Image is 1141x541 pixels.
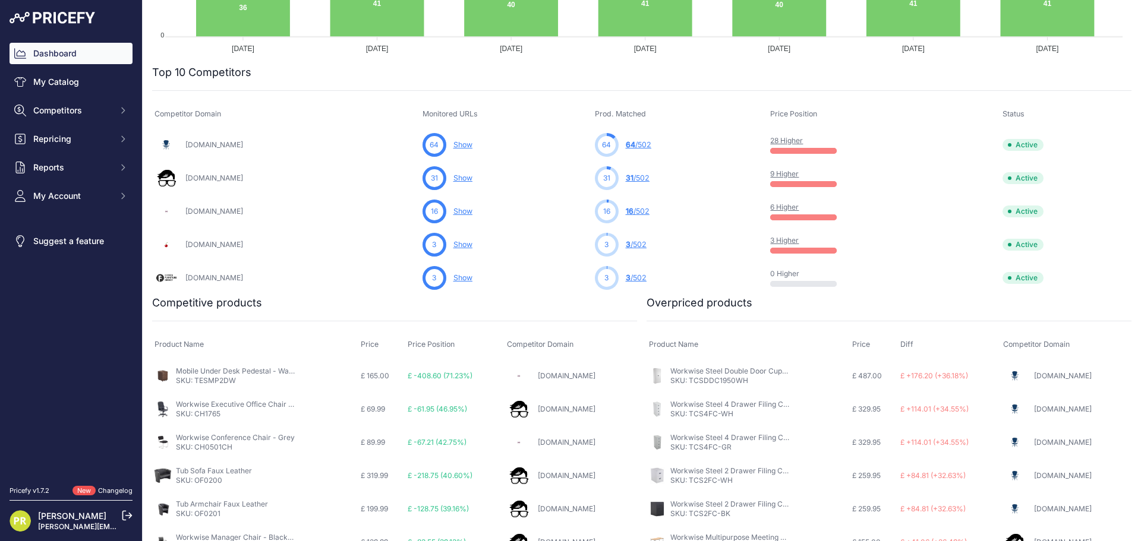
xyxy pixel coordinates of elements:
[647,295,752,311] h2: Overpriced products
[1034,438,1092,447] a: [DOMAIN_NAME]
[10,128,133,150] button: Repricing
[768,45,790,53] tspan: [DATE]
[430,140,439,150] span: 64
[1003,239,1044,251] span: Active
[176,400,364,409] a: Workwise Executive Office Chair - Black - Faux Leather
[634,45,657,53] tspan: [DATE]
[10,486,49,496] div: Pricefy v1.7.2
[670,466,830,475] a: Workwise Steel 2 Drawer Filing Cabinet - White
[176,409,295,419] p: SKU: CH1765
[1003,172,1044,184] span: Active
[423,109,478,118] span: Monitored URLs
[431,206,438,217] span: 16
[408,371,472,380] span: £ -408.60 (71.23%)
[408,471,472,480] span: £ -218.75 (40.60%)
[10,43,133,472] nav: Sidebar
[155,109,221,118] span: Competitor Domain
[232,45,254,53] tspan: [DATE]
[507,340,573,349] span: Competitor Domain
[500,45,522,53] tspan: [DATE]
[900,371,968,380] span: £ +176.20 (+36.18%)
[176,433,295,442] a: Workwise Conference Chair - Grey
[626,273,647,282] a: 3/502
[408,438,467,447] span: £ -67.21 (42.75%)
[176,466,252,475] a: Tub Sofa Faux Leather
[176,366,342,375] a: Mobile Under Desk Pedestal - Walnut / 2 Drawers
[98,486,133,495] a: Changelog
[626,140,651,149] a: 64/502
[604,239,609,250] span: 3
[185,173,243,182] a: [DOMAIN_NAME]
[900,504,966,513] span: £ +84.81 (+32.63%)
[603,173,610,184] span: 31
[185,207,243,216] a: [DOMAIN_NAME]
[38,511,106,521] a: [PERSON_NAME]
[408,404,467,413] span: £ -61.95 (46.95%)
[73,486,96,496] span: New
[33,133,111,145] span: Repricing
[670,499,830,508] a: Workwise Steel 2 Drawer Filing Cabinet - Black
[361,340,379,349] span: Price
[431,173,438,184] span: 31
[603,206,610,217] span: 16
[670,476,789,485] p: SKU: TCS2FC-WH
[602,140,611,150] span: 64
[626,240,647,249] a: 3/502
[1036,45,1059,53] tspan: [DATE]
[770,169,799,178] a: 9 Higher
[770,136,803,145] a: 28 Higher
[1003,272,1044,284] span: Active
[453,207,472,216] a: Show
[626,173,633,182] span: 31
[770,236,799,245] a: 3 Higher
[626,207,633,216] span: 16
[626,240,631,249] span: 3
[626,207,650,216] a: 16/502
[453,140,472,149] a: Show
[900,438,969,447] span: £ +114.01 (+34.55%)
[538,504,595,513] a: [DOMAIN_NAME]
[595,109,646,118] span: Prod. Matched
[770,203,799,211] a: 6 Higher
[670,400,831,409] a: Workwise Steel 4 Drawer Filing Cabinet - White
[10,43,133,64] a: Dashboard
[10,157,133,178] button: Reports
[852,340,870,349] span: Price
[453,273,472,282] a: Show
[538,471,595,480] a: [DOMAIN_NAME]
[10,185,133,207] button: My Account
[10,12,95,24] img: Pricefy Logo
[852,404,881,413] span: £ 329.95
[366,45,389,53] tspan: [DATE]
[852,371,882,380] span: £ 487.00
[649,340,698,349] span: Product Name
[852,504,881,513] span: £ 259.95
[176,499,268,508] a: Tub Armchair Faux Leather
[361,371,389,380] span: £ 165.00
[176,476,252,485] p: SKU: OF0200
[453,240,472,249] a: Show
[33,162,111,173] span: Reports
[538,371,595,380] a: [DOMAIN_NAME]
[1034,371,1092,380] a: [DOMAIN_NAME]
[770,109,817,118] span: Price Position
[626,173,650,182] a: 31/502
[1003,205,1044,217] span: Active
[1003,340,1070,349] span: Competitor Domain
[185,140,243,149] a: [DOMAIN_NAME]
[33,105,111,116] span: Competitors
[900,471,966,480] span: £ +84.81 (+32.63%)
[604,273,609,283] span: 3
[852,471,881,480] span: £ 259.95
[538,404,595,413] a: [DOMAIN_NAME]
[10,230,133,252] a: Suggest a feature
[670,433,828,442] a: Workwise Steel 4 Drawer Filing Cabinet - Grey
[902,45,925,53] tspan: [DATE]
[152,295,262,311] h2: Competitive products
[1034,504,1092,513] a: [DOMAIN_NAME]
[361,404,385,413] span: £ 69.99
[10,100,133,121] button: Competitors
[176,442,295,452] p: SKU: CH0501CH
[432,239,436,250] span: 3
[670,442,789,452] p: SKU: TCS4FC-GR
